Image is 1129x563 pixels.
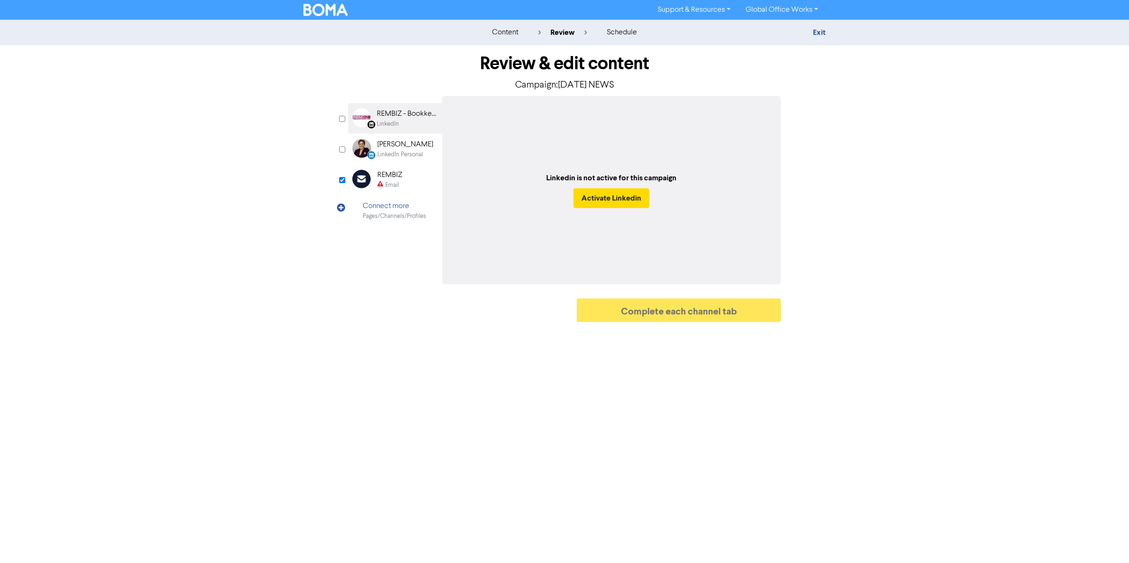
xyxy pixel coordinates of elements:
button: Activate Linkedin [573,188,649,208]
div: REMBIZ - Bookkeeping, [GEOGRAPHIC_DATA], [GEOGRAPHIC_DATA], [GEOGRAPHIC_DATA] [377,108,437,120]
div: content [492,27,518,38]
h1: Review & edit content [348,53,781,74]
div: Connect more [363,201,426,212]
img: LinkedinPersonal [352,139,371,158]
div: LinkedIn Personal [377,150,423,159]
div: schedule [607,27,637,38]
div: Pages/Channels/Profiles [363,212,426,221]
div: LinkedinPersonal [PERSON_NAME]LinkedIn Personal [348,134,442,164]
div: LinkedIn [377,120,399,129]
a: Support & Resources [650,2,738,17]
div: [PERSON_NAME] [377,139,433,150]
img: Linkedin [352,108,371,127]
p: Campaign: [DATE] NEWS [348,78,781,92]
button: Complete each channel tab [577,298,781,322]
div: REMBIZ [377,169,402,181]
a: Exit [813,28,826,37]
img: BOMA Logo [303,4,348,16]
div: REMBIZEmail [348,164,442,195]
div: Connect morePages/Channels/Profiles [348,195,442,226]
div: review [538,27,587,38]
a: Global Office Works [738,2,826,17]
iframe: Chat Widget [1082,518,1129,563]
div: Email [385,181,399,190]
div: Linkedin REMBIZ - Bookkeeping, [GEOGRAPHIC_DATA], [GEOGRAPHIC_DATA], [GEOGRAPHIC_DATA]LinkedIn [348,103,442,134]
div: Linkedin is not active for this campaign [546,172,676,184]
